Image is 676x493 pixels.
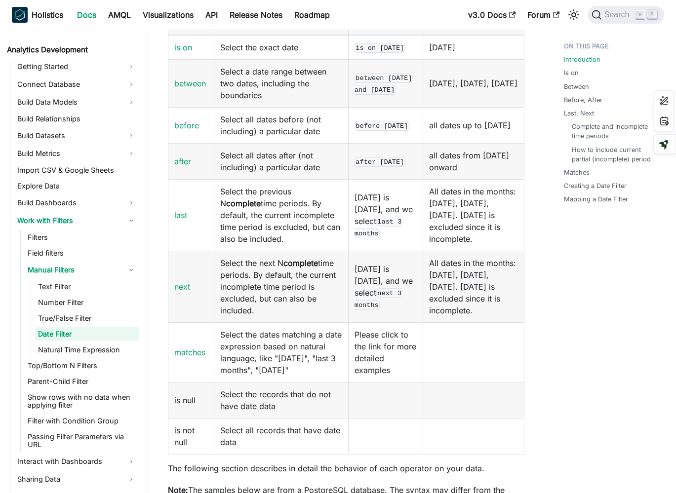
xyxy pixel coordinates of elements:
[14,163,139,177] a: Import CSV & Google Sheets
[348,179,423,251] td: [DATE] is [DATE], and we select
[35,296,139,309] a: Number Filter
[214,179,348,251] td: Select the previous N time periods. By default, the current incomplete time period is excluded, b...
[588,6,664,24] button: Search (Command+K)
[288,7,336,23] a: Roadmap
[25,246,139,260] a: Field filters
[214,418,348,454] td: Select all records that have date data
[168,462,524,474] p: The following section describes in detail the behavior of each operator on your data.
[462,7,521,23] a: v3.0 Docs
[199,7,224,23] a: API
[224,7,288,23] a: Release Notes
[348,322,423,382] td: Please click to the link for more detailed examples
[25,359,139,373] a: Top/Bottom N Filters
[601,10,636,19] span: Search
[355,288,402,310] code: next 3 months
[214,107,348,143] td: Select all dates before (not including) a particular date
[174,347,205,357] a: matches
[423,251,524,322] td: All dates in the months: [DATE], [DATE], [DATE]. [DATE] is excluded since it is incomplete.
[25,430,139,452] a: Passing Filter Parameters via URL
[71,7,102,23] a: Docs
[137,7,199,23] a: Visualizations
[25,262,139,278] a: Manual Filters
[174,210,187,220] a: last
[355,43,405,53] code: is on [DATE]
[168,418,214,454] td: is not null
[14,179,139,193] a: Explore Data
[35,343,139,357] a: Natural Time Expression
[564,82,589,91] a: Between
[25,230,139,244] a: Filters
[572,122,656,141] a: Complete and incomplete time periods
[168,382,214,418] td: is null
[14,146,139,161] a: Build Metrics
[283,258,318,268] strong: complete
[14,454,139,469] a: Interact with Dashboards
[174,42,192,52] a: is on
[214,322,348,382] td: Select the dates matching a date expression based on natural language, like "[DATE]", "last 3 mon...
[214,382,348,418] td: Select the records that do not have date data
[423,59,524,107] td: [DATE], [DATE], [DATE]
[14,195,139,211] a: Build Dashboards
[174,156,191,166] a: after
[32,9,63,21] b: Holistics
[355,73,412,95] code: between [DATE] and [DATE]
[14,94,139,110] a: Build Data Models
[566,7,582,23] button: Switch between dark and light mode (currently light mode)
[25,390,139,412] a: Show rows with no data when applying filter
[14,471,139,487] a: Sharing Data
[355,217,402,238] code: last 3 months
[355,157,405,167] code: after [DATE]
[635,10,645,19] kbd: ⌘
[564,109,594,118] a: Last, Next
[423,35,524,60] td: [DATE]
[348,251,423,322] td: [DATE] is [DATE], and we select
[174,78,206,88] a: between
[12,7,63,23] a: HolisticsHolistics
[214,143,348,179] td: Select all dates after (not including) a particular date
[14,59,139,75] a: Getting Started
[35,327,139,341] a: Date Filter
[521,7,565,23] a: Forum
[423,107,524,143] td: all dates up to [DATE]
[572,145,656,164] a: How to include current partial (incomplete) period
[14,213,139,228] a: Work with Filters
[423,179,524,251] td: All dates in the months: [DATE], [DATE], [DATE]. [DATE] is excluded since it is incomplete.
[214,35,348,60] td: Select the exact date
[564,55,600,64] a: Introduction
[423,143,524,179] td: all dates from [DATE] onward
[564,194,628,204] a: Mapping a Date Filter
[174,120,199,130] a: before
[35,311,139,325] a: True/False Filter
[14,76,139,92] a: Connect Database
[102,7,137,23] a: AMQL
[14,112,139,126] a: Build Relationships
[12,7,28,23] img: Holistics
[564,68,579,77] a: Is on
[25,375,139,388] a: Parent-Child Filter
[214,59,348,107] td: Select a date range between two dates, including the boundaries
[4,43,139,57] a: Analytics Development
[564,181,627,190] a: Creating a Date Filter
[14,128,139,144] a: Build Datasets
[564,95,602,105] a: Before, After
[647,10,657,19] kbd: K
[355,121,409,131] code: before [DATE]
[25,414,139,428] a: Filter with Condition Group
[214,251,348,322] td: Select the next N time periods. By default, the current incomplete time period is excluded, but c...
[174,282,190,292] a: next
[35,280,139,294] a: Text Filter
[564,168,590,177] a: Matches
[226,198,261,208] strong: complete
